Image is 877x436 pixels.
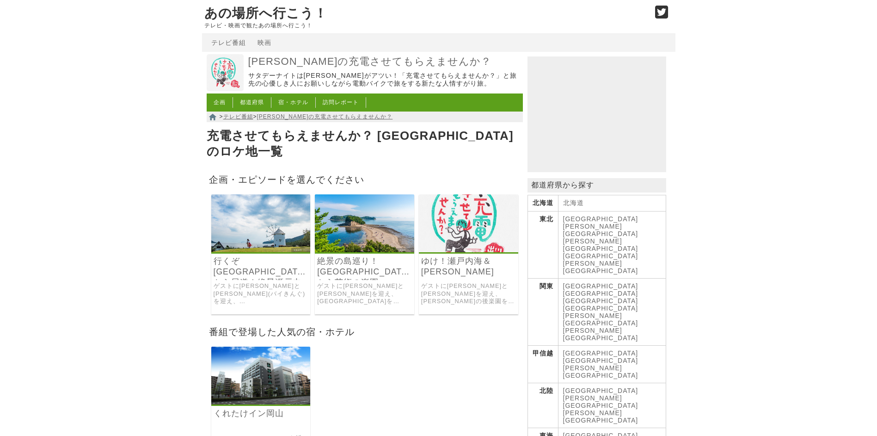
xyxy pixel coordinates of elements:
[527,195,558,212] th: 北海道
[421,282,516,305] a: ゲストに[PERSON_NAME]と[PERSON_NAME]を迎え、[PERSON_NAME]の後楽園を出発して、兵庫の赤穗[PERSON_NAME]神社を目指した[PERSON_NAME]の旅。
[527,383,558,428] th: 北陸
[563,305,638,312] a: [GEOGRAPHIC_DATA]
[240,99,264,106] a: 都道府県
[207,112,523,122] nav: > >
[214,282,308,305] a: ゲストに[PERSON_NAME]と[PERSON_NAME](バイきんぐ)を迎え、[GEOGRAPHIC_DATA]をスタートして[GEOGRAPHIC_DATA]を通り、​広島・尾道を目指した旅。
[563,394,638,409] a: [PERSON_NAME][GEOGRAPHIC_DATA]
[563,334,638,342] a: [GEOGRAPHIC_DATA]
[211,39,246,46] a: テレビ番組
[211,398,311,406] a: くれたけイン岡山
[315,246,414,254] a: 出川哲朗の充電させてもらえませんか？ 美しき島めぐり！瀬戸内海の絶景”小豆島”グルッとまわって芸術の楽園”直島”へ！ですが初登場の”番組大好き”片岡愛之助＆高島礼子に哲郎タジタジでヤバいよヤバいよSP
[207,54,244,91] img: 出川哲朗の充電させてもらえませんか？
[204,22,645,29] p: テレビ・映画で観たあの場所へ行こう！
[278,99,308,106] a: 宿・ホテル
[563,349,638,357] a: [GEOGRAPHIC_DATA]
[563,237,638,252] a: [PERSON_NAME][GEOGRAPHIC_DATA]
[563,223,638,237] a: [PERSON_NAME][GEOGRAPHIC_DATA]
[419,246,518,254] a: 出川哲朗の充電させてもらえませんか？ 瀬戸内海！岡山から日本のエーゲ海”牛窓”経由でゴールは忠巨倉のパワスポ”赤穗大石神社”ですが海の幸がウマすぎてヤバいよヤバいよSP
[563,409,638,424] a: [PERSON_NAME][GEOGRAPHIC_DATA]
[563,297,638,305] a: [GEOGRAPHIC_DATA]
[563,260,638,274] a: [PERSON_NAME][GEOGRAPHIC_DATA]
[527,212,558,279] th: 東北
[211,246,311,254] a: 出川哲朗の充電させてもらえませんか？ 行くぞ美しき小豆島から尾道！絶景瀬戸内海をズズ～ッと165キロ！ですがお天気よすぎるのに小峠プンプンでヤバいよヤバいよSP
[214,99,226,106] a: 企画
[563,364,638,379] a: [PERSON_NAME][GEOGRAPHIC_DATA]
[563,215,638,223] a: [GEOGRAPHIC_DATA]
[207,85,244,93] a: 出川哲朗の充電させてもらえませんか？
[214,256,308,277] a: 行くぞ[GEOGRAPHIC_DATA]から尾道！絶景瀬戸内海をズズ～っと165キロ
[315,194,414,252] img: 出川哲朗の充電させてもらえませんか？ 美しき島めぐり！瀬戸内海の絶景”小豆島”グルッとまわって芸術の楽園”直島”へ！ですが初登場の”番組大好き”片岡愛之助＆高島礼子に哲郎タジタジでヤバいよヤバいよSP
[563,312,638,327] a: [PERSON_NAME][GEOGRAPHIC_DATA]
[527,56,666,172] iframe: Advertisement
[323,99,359,106] a: 訪問レポート
[214,408,308,419] a: くれたけイン岡山
[563,252,638,260] a: [GEOGRAPHIC_DATA]
[207,324,523,340] h2: 番組で登場した人気の宿・ホテル
[257,113,393,120] a: [PERSON_NAME]の充電させてもらえませんか？
[317,282,412,305] a: ゲストに[PERSON_NAME]と[PERSON_NAME]を迎え、[GEOGRAPHIC_DATA]を[PERSON_NAME]とまわって[PERSON_NAME]を目指した旅。
[563,327,622,334] a: [PERSON_NAME]
[248,72,521,88] p: サタデーナイトは[PERSON_NAME]がアツい！「充電させてもらえませんか？」と旅先の心優しき人にお願いしながら電動バイクで旅をする新たな人情すがり旅。
[655,11,668,19] a: Twitter (@go_thesights)
[258,39,271,46] a: 映画
[421,256,516,277] a: ゆけ！瀬戸内海＆[PERSON_NAME]
[419,194,518,252] img: 出川哲朗の充電させてもらえませんか？ 瀬戸内海！岡山から日本のエーゲ海”牛窓”経由でゴールは忠巨倉のパワスポ”赤穗大石神社”ですが海の幸がウマすぎてヤバいよヤバいよSP
[563,282,638,290] a: [GEOGRAPHIC_DATA]
[527,346,558,383] th: 甲信越
[563,290,638,297] a: [GEOGRAPHIC_DATA]
[211,194,311,252] img: 出川哲朗の充電させてもらえませんか？ 行くぞ美しき小豆島から尾道！絶景瀬戸内海をズズ～ッと165キロ！ですがお天気よすぎるのに小峠プンプンでヤバいよヤバいよSP
[207,171,523,187] h2: 企画・エピソードを選んでください
[527,178,666,193] p: 都道府県から探す
[317,256,412,277] a: 絶景の島巡り！[GEOGRAPHIC_DATA]から芸術の楽園・[GEOGRAPHIC_DATA]
[204,6,327,20] a: あの場所へ行こう！
[527,279,558,346] th: 関東
[563,387,638,394] a: [GEOGRAPHIC_DATA]
[207,126,523,162] h1: 充電させてもらえませんか？ [GEOGRAPHIC_DATA]のロケ地一覧
[248,55,521,69] a: [PERSON_NAME]の充電させてもらえませんか？
[563,357,638,364] a: [GEOGRAPHIC_DATA]
[223,113,253,120] a: テレビ番組
[563,199,584,206] a: 北海道
[211,347,311,405] img: くれたけイン岡山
